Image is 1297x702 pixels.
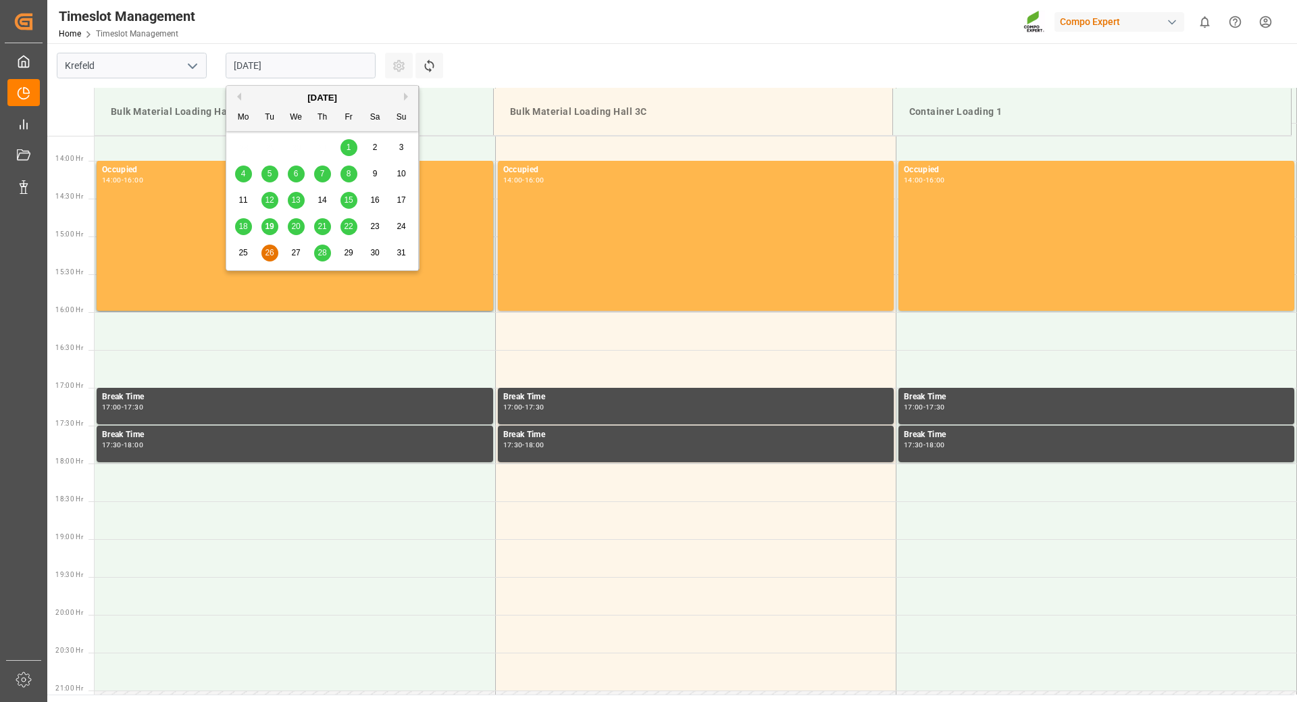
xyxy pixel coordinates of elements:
span: 23 [370,222,379,231]
span: 30 [370,248,379,257]
div: Tu [261,109,278,126]
span: 7 [320,169,325,178]
div: - [522,404,524,410]
div: Break Time [503,391,888,404]
div: Choose Monday, August 25th, 2025 [235,245,252,261]
span: 2 [373,143,378,152]
div: Choose Saturday, August 23rd, 2025 [367,218,384,235]
div: 14:00 [102,177,122,183]
div: Choose Sunday, August 3rd, 2025 [393,139,410,156]
span: 14:00 Hr [55,155,83,162]
div: Choose Thursday, August 28th, 2025 [314,245,331,261]
div: Choose Friday, August 15th, 2025 [340,192,357,209]
div: - [122,404,124,410]
span: 22 [344,222,353,231]
div: Occupied [503,164,888,177]
span: 17:30 Hr [55,420,83,427]
span: 14 [317,195,326,205]
span: 28 [317,248,326,257]
div: - [122,177,124,183]
div: Sa [367,109,384,126]
span: 4 [241,169,246,178]
div: 17:30 [925,404,945,410]
div: Choose Saturday, August 30th, 2025 [367,245,384,261]
div: 17:30 [124,404,143,410]
div: - [923,177,925,183]
span: 8 [347,169,351,178]
div: Choose Thursday, August 14th, 2025 [314,192,331,209]
span: 17:00 Hr [55,382,83,389]
div: 16:00 [525,177,544,183]
div: Choose Tuesday, August 5th, 2025 [261,166,278,182]
div: 17:00 [503,404,523,410]
input: Type to search/select [57,53,207,78]
div: 17:30 [525,404,544,410]
button: Previous Month [233,93,241,101]
span: 20:30 Hr [55,647,83,654]
span: 5 [268,169,272,178]
div: Th [314,109,331,126]
span: 18:00 Hr [55,457,83,465]
div: Choose Friday, August 1st, 2025 [340,139,357,156]
span: 25 [238,248,247,257]
div: Choose Saturday, August 16th, 2025 [367,192,384,209]
span: 15:00 Hr [55,230,83,238]
div: Choose Sunday, August 10th, 2025 [393,166,410,182]
a: Home [59,29,81,39]
button: Help Center [1220,7,1250,37]
span: 10 [397,169,405,178]
span: 16 [370,195,379,205]
span: 31 [397,248,405,257]
div: Timeslot Management [59,6,195,26]
span: 19:00 Hr [55,533,83,541]
span: 26 [265,248,274,257]
div: - [522,442,524,448]
button: show 0 new notifications [1190,7,1220,37]
div: Choose Friday, August 29th, 2025 [340,245,357,261]
div: Choose Wednesday, August 6th, 2025 [288,166,305,182]
span: 11 [238,195,247,205]
span: 6 [294,169,299,178]
div: Su [393,109,410,126]
div: 17:30 [102,442,122,448]
span: 18 [238,222,247,231]
span: 20 [291,222,300,231]
span: 19:30 Hr [55,571,83,578]
div: Choose Sunday, August 31st, 2025 [393,245,410,261]
button: open menu [182,55,202,76]
div: Occupied [102,164,488,177]
div: Mo [235,109,252,126]
div: Fr [340,109,357,126]
div: 17:30 [904,442,923,448]
div: - [923,442,925,448]
div: Compo Expert [1054,12,1184,32]
div: Bulk Material Loading Hall 3C [505,99,882,124]
span: 3 [399,143,404,152]
span: 15:30 Hr [55,268,83,276]
div: - [522,177,524,183]
button: Next Month [404,93,412,101]
div: Occupied [904,164,1289,177]
div: Bulk Material Loading Hall 1 [105,99,482,124]
div: 17:30 [503,442,523,448]
div: Choose Wednesday, August 13th, 2025 [288,192,305,209]
div: Break Time [102,391,488,404]
span: 14:30 Hr [55,193,83,200]
span: 13 [291,195,300,205]
span: 9 [373,169,378,178]
div: Choose Monday, August 18th, 2025 [235,218,252,235]
span: 24 [397,222,405,231]
div: Choose Sunday, August 24th, 2025 [393,218,410,235]
div: Choose Tuesday, August 19th, 2025 [261,218,278,235]
button: Compo Expert [1054,9,1190,34]
span: 16:00 Hr [55,306,83,314]
span: 15 [344,195,353,205]
div: - [923,404,925,410]
span: 19 [265,222,274,231]
div: Choose Wednesday, August 20th, 2025 [288,218,305,235]
div: month 2025-08 [230,134,415,266]
div: Choose Monday, August 11th, 2025 [235,192,252,209]
div: Break Time [904,428,1289,442]
span: 17 [397,195,405,205]
div: Choose Friday, August 22nd, 2025 [340,218,357,235]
